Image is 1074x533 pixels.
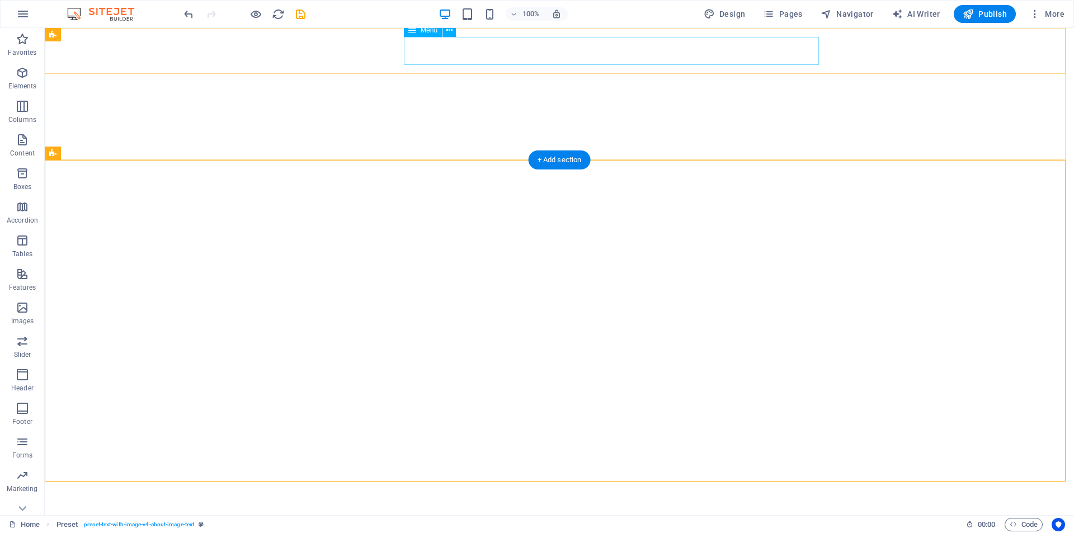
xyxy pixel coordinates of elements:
span: 00 00 [978,518,995,531]
button: Click here to leave preview mode and continue editing [249,7,262,21]
p: Forms [12,451,32,460]
span: Code [1010,518,1038,531]
button: More [1025,5,1069,23]
a: Click to cancel selection. Double-click to open Pages [9,518,40,531]
div: + Add section [529,150,591,169]
i: This element is a customizable preset [199,521,204,527]
button: 100% [506,7,545,21]
button: Pages [759,5,807,23]
p: Marketing [7,484,37,493]
button: save [294,7,307,21]
p: Boxes [13,182,32,191]
p: Slider [14,350,31,359]
h6: Session time [966,518,996,531]
span: Click to select. Double-click to edit [56,518,78,531]
span: Menu [421,27,437,34]
button: Design [699,5,750,23]
span: Navigator [821,8,874,20]
p: Columns [8,115,36,124]
i: Reload page [272,8,285,21]
p: Footer [12,417,32,426]
p: Header [11,384,34,393]
span: Pages [763,8,802,20]
p: Elements [8,82,37,91]
button: AI Writer [887,5,945,23]
p: Favorites [8,48,36,57]
button: Navigator [816,5,878,23]
button: Usercentrics [1052,518,1065,531]
i: On resize automatically adjust zoom level to fit chosen device. [552,9,562,19]
span: Design [704,8,746,20]
span: Publish [963,8,1007,20]
p: Tables [12,249,32,258]
p: Content [10,149,35,158]
h6: 100% [522,7,540,21]
span: More [1029,8,1064,20]
span: . preset-text-with-image-v4-about-image-text [82,518,194,531]
span: AI Writer [892,8,940,20]
button: Publish [954,5,1016,23]
p: Images [11,317,34,326]
img: Editor Logo [64,7,148,21]
button: undo [182,7,195,21]
p: Accordion [7,216,38,225]
button: Code [1005,518,1043,531]
button: reload [271,7,285,21]
nav: breadcrumb [56,518,204,531]
i: Undo: Change text (Ctrl+Z) [182,8,195,21]
p: Features [9,283,36,292]
i: Save (Ctrl+S) [294,8,307,21]
span: : [986,520,987,529]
